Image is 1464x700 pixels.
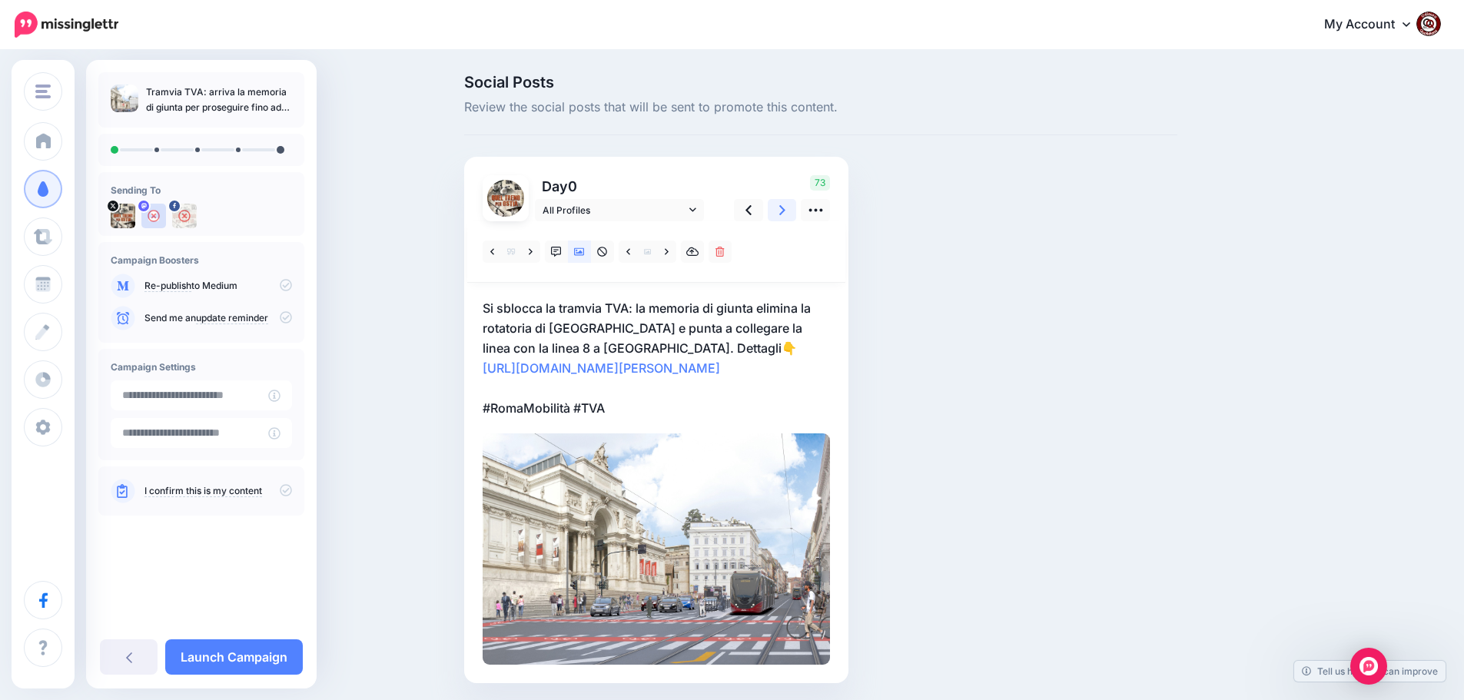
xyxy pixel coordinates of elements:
a: [URL][DOMAIN_NAME][PERSON_NAME] [483,360,720,376]
span: 73 [810,175,830,191]
img: uTTNWBrh-84924.jpeg [487,180,524,217]
a: I confirm this is my content [144,485,262,497]
div: Open Intercom Messenger [1350,648,1387,685]
img: 463453305_2684324355074873_6393692129472495966_n-bsa154739.jpg [172,204,197,228]
img: uTTNWBrh-84924.jpeg [111,204,135,228]
span: Review the social posts that will be sent to promote this content. [464,98,1177,118]
a: Tell us how we can improve [1294,661,1446,682]
span: Social Posts [464,75,1177,90]
span: 0 [568,178,577,194]
p: Day [535,175,706,197]
span: All Profiles [543,202,686,218]
a: Re-publish [144,280,191,292]
h4: Campaign Boosters [111,254,292,266]
img: ab30888d0865630b3bf9e9eed877c4bc_thumb.jpg [111,85,138,112]
img: menu.png [35,85,51,98]
p: Si sblocca la tramvia TVA: la memoria di giunta elimina la rotatoria di [GEOGRAPHIC_DATA] e punta... [483,298,830,418]
p: Tramvia TVA: arriva la memoria di giunta per proseguire fino ad [GEOGRAPHIC_DATA] [146,85,292,115]
p: Send me an [144,311,292,325]
img: Missinglettr [15,12,118,38]
img: user_default_image.png [141,204,166,228]
img: 1d09a438dfc500d0344041eeedaad131.jpg [483,433,830,664]
a: All Profiles [535,199,704,221]
a: update reminder [196,312,268,324]
p: to Medium [144,279,292,293]
h4: Sending To [111,184,292,196]
a: My Account [1309,6,1441,44]
h4: Campaign Settings [111,361,292,373]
